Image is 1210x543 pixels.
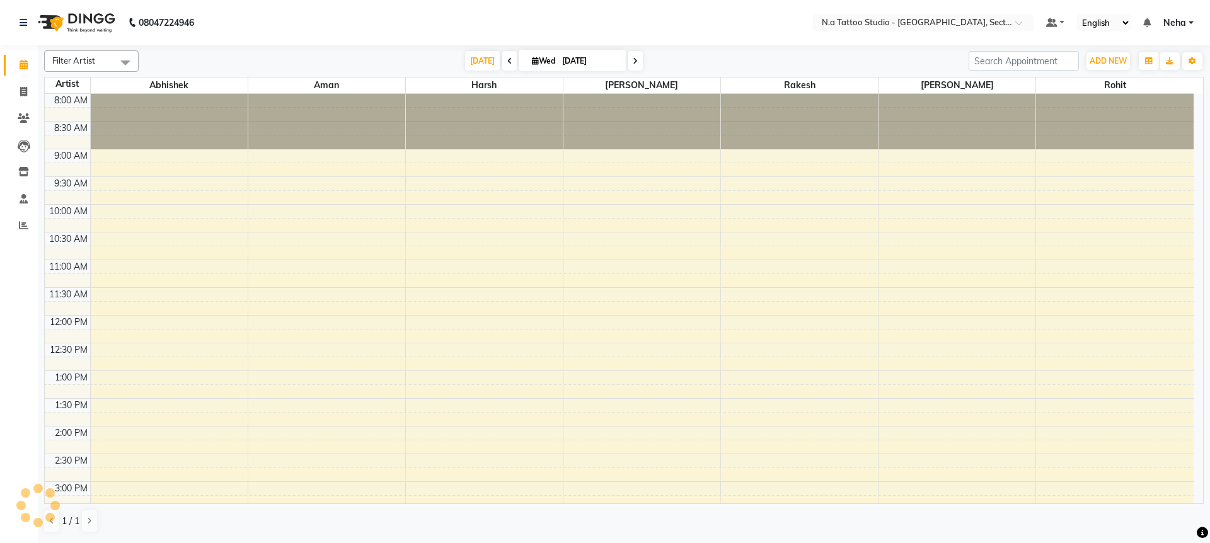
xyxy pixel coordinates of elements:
[52,55,95,66] span: Filter Artist
[52,426,90,440] div: 2:00 PM
[52,122,90,135] div: 8:30 AM
[91,77,248,93] span: Abhishek
[52,94,90,107] div: 8:00 AM
[969,51,1079,71] input: Search Appointment
[52,482,90,495] div: 3:00 PM
[52,454,90,467] div: 2:30 PM
[52,149,90,163] div: 9:00 AM
[406,77,563,93] span: Harsh
[52,399,90,412] div: 1:30 PM
[62,515,79,528] span: 1 / 1
[32,5,118,40] img: logo
[47,232,90,246] div: 10:30 AM
[529,56,558,66] span: Wed
[47,316,90,329] div: 12:00 PM
[1090,56,1127,66] span: ADD NEW
[558,52,621,71] input: 2025-10-01
[721,77,878,93] span: Rakesh
[1036,77,1194,93] span: Rohit
[52,177,90,190] div: 9:30 AM
[52,371,90,384] div: 1:00 PM
[1163,16,1186,30] span: Neha
[47,205,90,218] div: 10:00 AM
[248,77,405,93] span: Aman
[47,343,90,357] div: 12:30 PM
[1086,52,1130,70] button: ADD NEW
[45,77,90,91] div: Artist
[563,77,720,93] span: [PERSON_NAME]
[47,260,90,273] div: 11:00 AM
[465,51,500,71] span: [DATE]
[879,77,1035,93] span: [PERSON_NAME]
[139,5,194,40] b: 08047224946
[47,288,90,301] div: 11:30 AM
